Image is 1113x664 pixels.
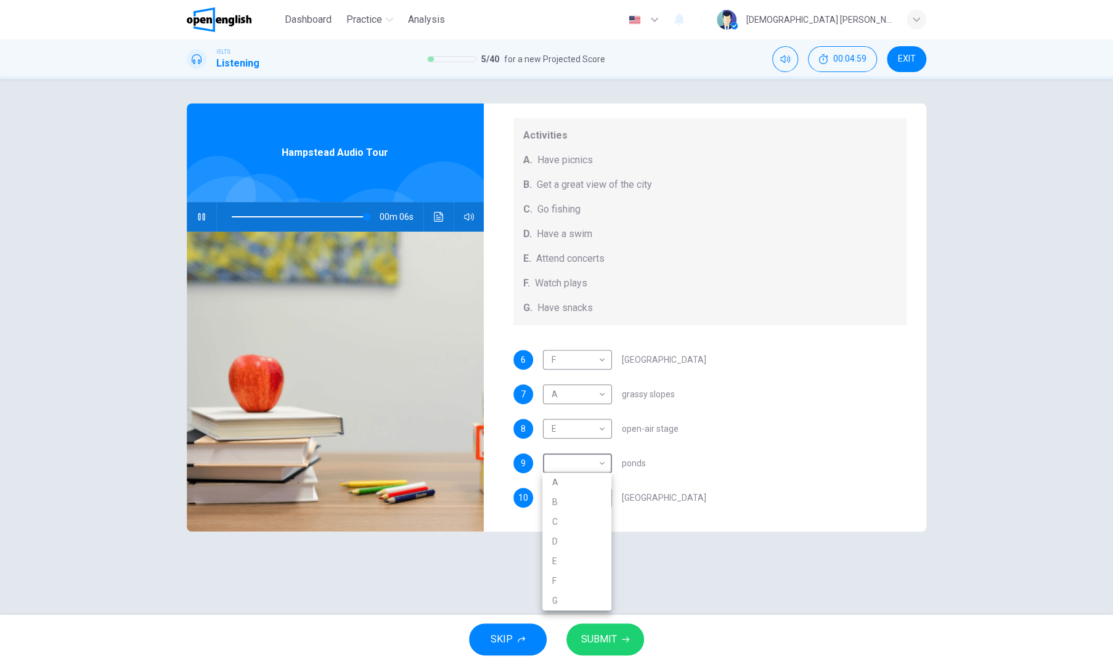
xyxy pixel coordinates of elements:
li: G [542,591,611,610]
li: B [542,492,611,512]
li: E [542,551,611,571]
li: D [542,532,611,551]
li: C [542,512,611,532]
li: A [542,472,611,492]
li: F [542,571,611,591]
